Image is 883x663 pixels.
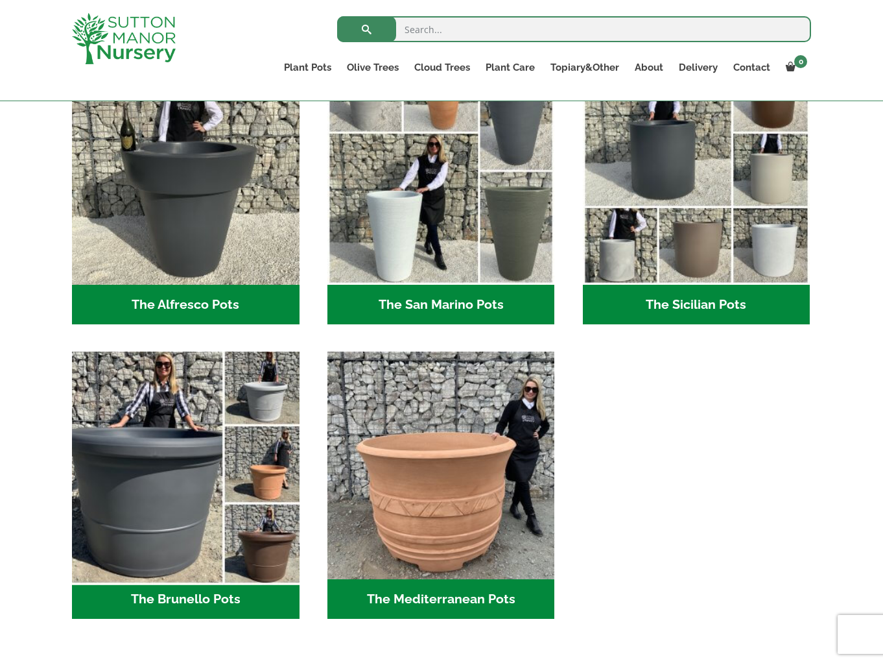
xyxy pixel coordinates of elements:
[406,58,478,77] a: Cloud Trees
[72,579,300,620] h2: The Brunello Pots
[276,58,339,77] a: Plant Pots
[725,58,778,77] a: Contact
[327,352,555,579] img: The Mediterranean Pots
[72,285,300,325] h2: The Alfresco Pots
[627,58,671,77] a: About
[72,57,300,324] a: Visit product category The Alfresco Pots
[327,285,555,325] h2: The San Marino Pots
[72,13,176,64] img: logo
[583,285,810,325] h2: The Sicilian Pots
[327,57,555,324] a: Visit product category The San Marino Pots
[671,58,725,77] a: Delivery
[66,346,305,585] img: The Brunello Pots
[327,352,555,619] a: Visit product category The Mediterranean Pots
[478,58,543,77] a: Plant Care
[327,579,555,620] h2: The Mediterranean Pots
[778,58,811,77] a: 0
[72,352,300,619] a: Visit product category The Brunello Pots
[72,57,300,285] img: The Alfresco Pots
[583,57,810,324] a: Visit product category The Sicilian Pots
[339,58,406,77] a: Olive Trees
[327,57,555,285] img: The San Marino Pots
[583,57,810,285] img: The Sicilian Pots
[794,55,807,68] span: 0
[543,58,627,77] a: Topiary&Other
[337,16,811,42] input: Search...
